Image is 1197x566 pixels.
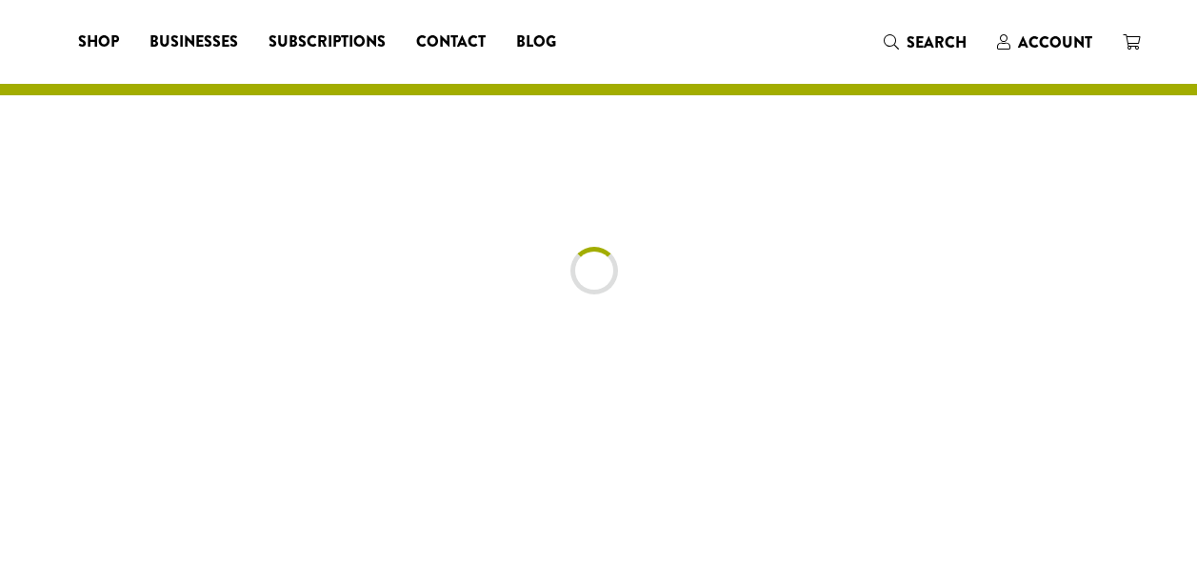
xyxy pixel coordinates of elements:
span: Blog [516,30,556,54]
a: Contact [401,27,501,57]
a: Blog [501,27,571,57]
a: Shop [63,27,134,57]
a: Search [868,27,982,58]
span: Contact [416,30,486,54]
a: Account [982,27,1107,58]
span: Account [1018,31,1092,53]
span: Subscriptions [269,30,386,54]
a: Businesses [134,27,253,57]
span: Search [907,31,967,53]
span: Shop [78,30,119,54]
a: Subscriptions [253,27,401,57]
span: Businesses [150,30,238,54]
